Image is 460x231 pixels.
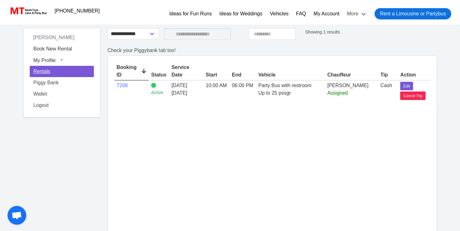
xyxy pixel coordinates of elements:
[403,93,422,99] span: Cancel Trip
[108,47,437,53] h2: Check your Piggybank tab too!
[400,83,413,88] a: Edit
[270,10,289,18] a: Vehicles
[327,90,348,96] span: Assigned
[151,71,166,79] div: Status
[258,90,291,96] span: Up to 25 pssgr
[258,71,322,79] div: Vehicle
[400,71,430,79] div: Action
[381,71,396,79] div: Tip
[51,5,104,17] a: [PHONE_NUMBER]
[171,83,187,88] span: [DATE]
[30,55,94,66] button: My Profile
[403,83,410,89] span: Edit
[375,8,451,19] a: Rent a Limousine or Partybus
[258,83,311,88] span: Party Bus with restroom
[171,89,201,97] span: [DATE]
[206,71,227,79] div: Start
[30,88,94,100] a: Wallet
[232,83,253,88] span: 06:00 PM
[117,83,128,88] a: 7208
[30,32,79,43] span: [PERSON_NAME]
[296,10,306,18] a: FAQ
[117,64,146,79] div: Booking ID
[327,71,376,79] div: Chauffeur
[219,10,263,18] a: Ideas for Weddings
[380,10,446,18] span: Rent a Limousine or Partybus
[305,29,340,34] small: Showing 1 results
[151,89,166,96] small: Active
[9,7,47,15] img: MotorToys Logo
[327,83,369,88] span: [PERSON_NAME]
[314,10,340,18] a: My Account
[33,57,56,63] span: My Profile
[381,83,392,88] span: Cash
[30,43,94,55] a: Book New Rental
[171,64,201,79] div: Service Date
[400,92,426,100] button: Cancel Trip
[30,77,94,88] a: Piggy Bank
[206,83,227,88] span: 10:00 AM
[30,66,94,77] a: Rentals
[30,100,94,111] a: Logout
[169,10,212,18] a: Ideas for Fun Runs
[400,82,413,90] button: Edit
[343,6,371,22] a: More
[232,71,253,79] div: End
[8,206,26,225] div: Open chat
